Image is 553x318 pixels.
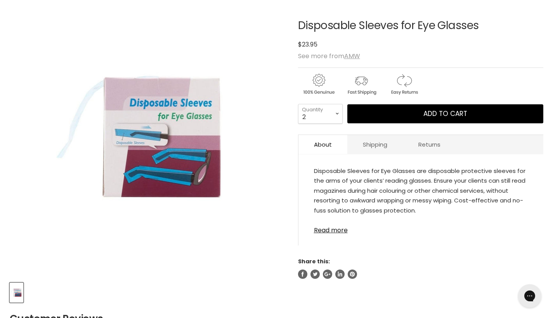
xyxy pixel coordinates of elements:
[344,52,360,60] a: AMW
[298,258,544,279] aside: Share this:
[341,73,382,96] img: shipping.gif
[514,282,545,310] iframe: Gorgias live chat messenger
[57,2,238,273] img: Disposable Sleeves for Eye Glasses
[314,166,528,222] div: Disposable Sleeves for Eye Glasses are disposable protective sleeves for the arms of your clients...
[298,73,339,96] img: genuine.gif
[298,104,343,123] select: Quantity
[298,258,330,265] span: Share this:
[298,135,347,154] a: About
[347,104,544,124] button: Add to cart
[423,109,467,118] span: Add to cart
[9,280,286,302] div: Product thumbnails
[298,20,544,32] h1: Disposable Sleeves for Eye Glasses
[10,283,23,302] img: Disposable Sleeves for Eye Glasses
[10,283,23,302] button: Disposable Sleeves for Eye Glasses
[298,52,360,60] span: See more from
[10,0,284,275] div: Disposable Sleeves for Eye Glasses image. Click or Scroll to Zoom.
[347,135,403,154] a: Shipping
[314,222,528,234] a: Read more
[403,135,456,154] a: Returns
[383,73,425,96] img: returns.gif
[298,40,317,49] span: $23.95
